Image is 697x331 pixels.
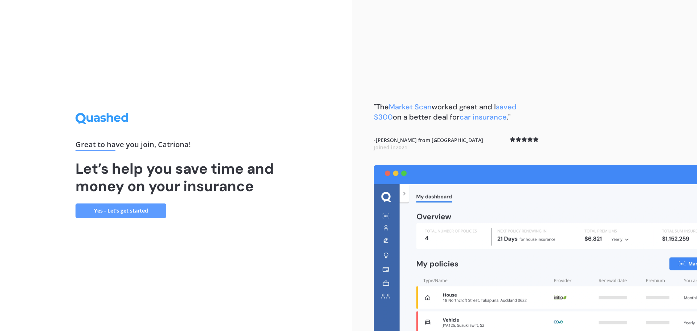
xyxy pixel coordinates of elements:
[389,102,432,112] span: Market Scan
[374,102,517,122] b: "The worked great and I on a better deal for ."
[374,165,697,331] img: dashboard.webp
[374,144,407,151] span: Joined in 2021
[460,112,507,122] span: car insurance
[374,137,483,151] b: - [PERSON_NAME] from [GEOGRAPHIC_DATA]
[374,102,517,122] span: saved $300
[76,141,277,151] div: Great to have you join , Catriona !
[76,160,277,195] h1: Let’s help you save time and money on your insurance
[76,203,166,218] a: Yes - Let’s get started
